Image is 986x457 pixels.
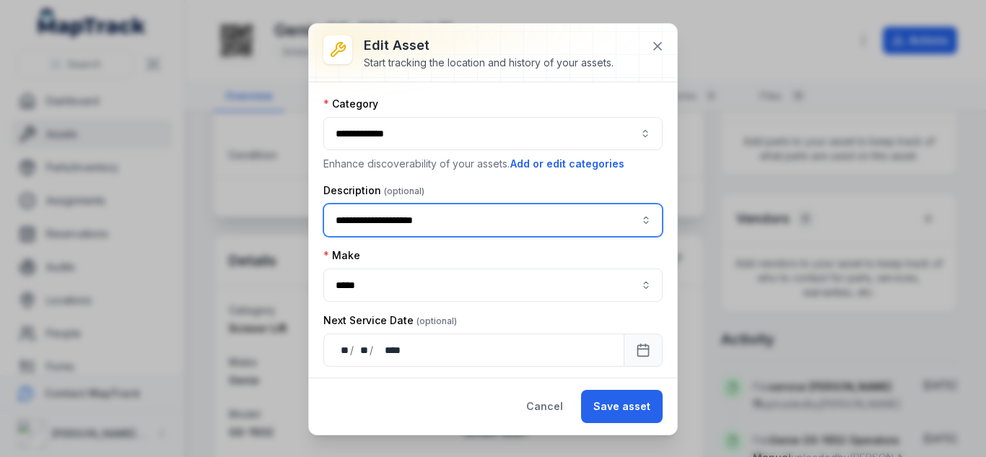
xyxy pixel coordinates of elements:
button: Add or edit categories [510,156,625,172]
button: Save asset [581,390,663,423]
label: Next Service Date [323,313,457,328]
label: Description [323,183,424,198]
button: Cancel [514,390,575,423]
div: Start tracking the location and history of your assets. [364,56,614,70]
label: Make [323,248,360,263]
p: Enhance discoverability of your assets. [323,156,663,172]
input: asset-edit:description-label [323,204,663,237]
label: Category [323,97,378,111]
div: year, [375,343,402,357]
div: month, [355,343,370,357]
input: asset-edit:cf[9e2fc107-2520-4a87-af5f-f70990c66785]-label [323,269,663,302]
div: / [350,343,355,357]
button: Calendar [624,334,663,367]
div: / [370,343,375,357]
div: day, [336,343,350,357]
h3: Edit asset [364,35,614,56]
